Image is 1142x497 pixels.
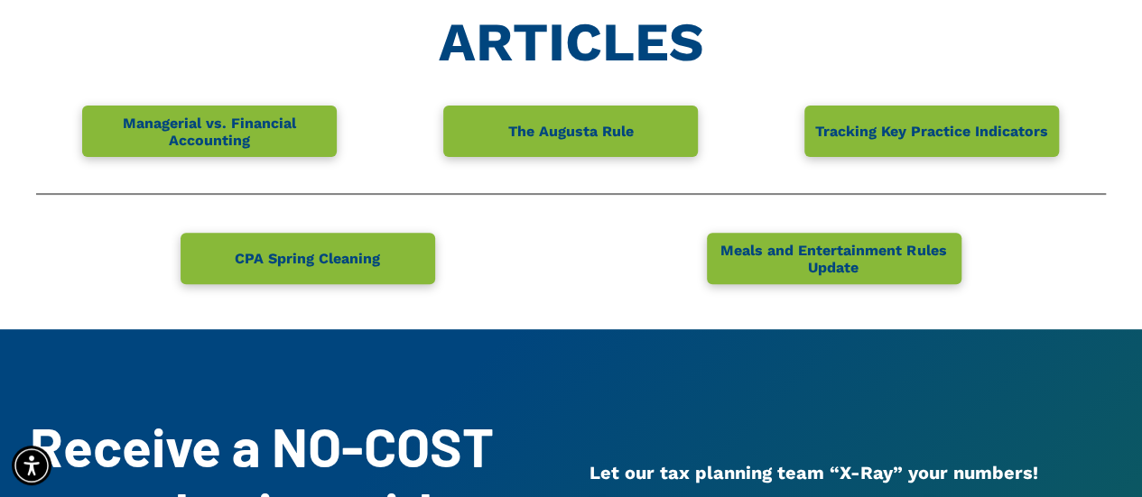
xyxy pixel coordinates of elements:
[709,233,958,285] span: Meals and Entertainment Rules Update
[501,114,639,149] span: The Augusta Rule
[809,114,1054,149] span: Tracking Key Practice Indicators
[228,241,386,276] span: CPA Spring Cleaning
[443,106,698,157] a: The Augusta Rule
[590,462,1038,483] span: Let our tax planning team “X-Ray” your numbers!
[82,106,337,157] a: Managerial vs. Financial Accounting
[707,233,961,284] a: Meals and Entertainment Rules Update
[439,10,704,74] strong: ARTICLES
[12,446,51,485] div: Accessibility Menu
[181,233,435,284] a: CPA Spring Cleaning
[804,106,1059,157] a: Tracking Key Practice Indicators
[85,106,334,158] span: Managerial vs. Financial Accounting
